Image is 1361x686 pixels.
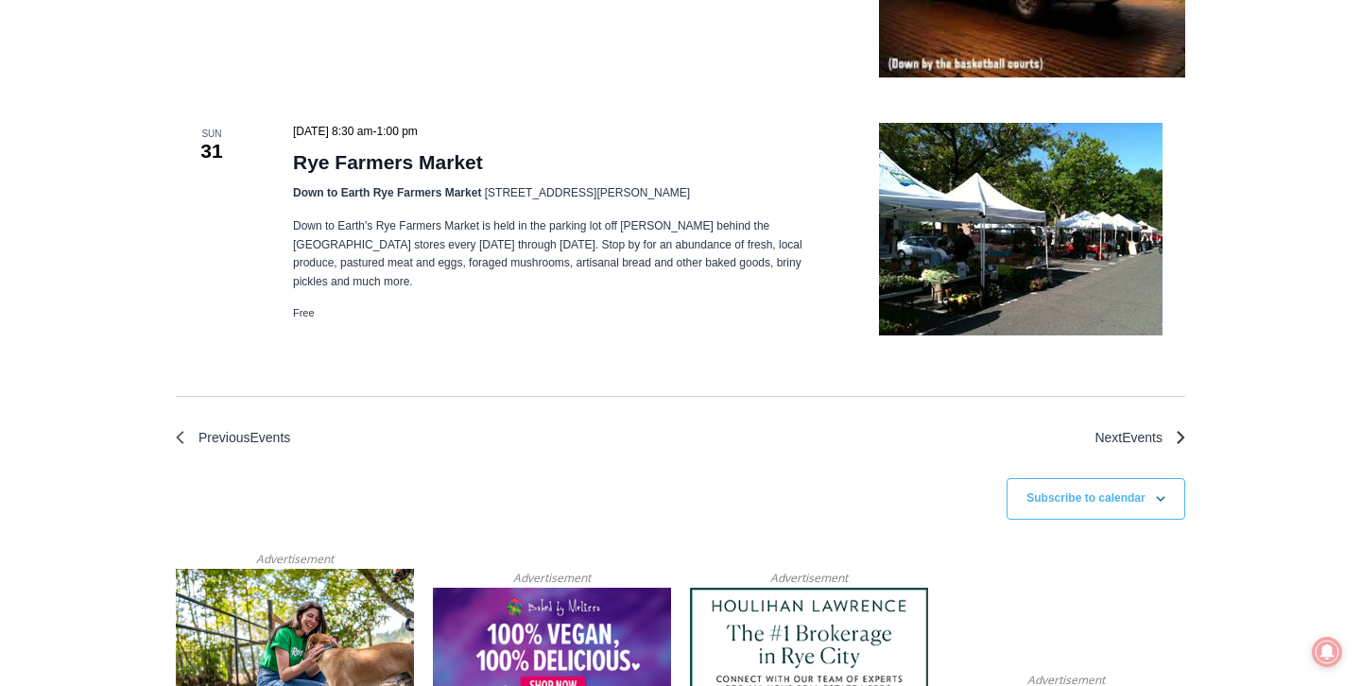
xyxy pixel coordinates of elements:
[293,125,418,138] time: -
[494,569,610,587] span: Advertisement
[1026,491,1145,505] button: Subscribe to calendar
[293,186,481,199] span: Down to Earth Rye Farmers Market
[751,569,867,587] span: Advertisement
[1094,427,1185,449] a: Next Events
[1122,430,1163,445] span: Events
[293,125,372,138] span: [DATE] 8:30 am
[237,550,353,568] span: Advertisement
[485,186,690,199] span: [STREET_ADDRESS][PERSON_NAME]
[293,151,483,174] a: Rye Farmers Market
[293,217,834,291] p: Down to Earth's Rye Farmers Market is held in the parking lot off [PERSON_NAME] behind the [GEOGR...
[124,25,467,60] div: Available for Private Home, Business, Club or Other Events
[1,190,190,235] a: Open Tues. - Sun. [PHONE_NUMBER]
[1094,427,1163,449] span: Next
[176,427,290,449] a: Previous Events
[293,307,315,318] span: Free
[477,1,893,183] div: "The first chef I interviewed talked about coming to [GEOGRAPHIC_DATA] from [GEOGRAPHIC_DATA] in ...
[561,6,682,86] a: Book [PERSON_NAME]'s Good Humor for Your Event
[494,188,876,231] span: Intern @ [DOMAIN_NAME]
[6,195,185,266] span: Open Tues. - Sun. [PHONE_NUMBER]
[376,125,417,138] span: 1:00 pm
[176,137,248,165] span: 31
[176,127,248,141] span: Sun
[198,427,290,449] span: Previous
[879,123,1163,335] img: Rye’s Down to Earth Farmers Market 2013
[195,118,278,226] div: "clearly one of the favorites in the [GEOGRAPHIC_DATA] neighborhood"
[250,430,290,445] span: Events
[576,20,658,73] h4: Book [PERSON_NAME]'s Good Humor for Your Event
[455,183,916,235] a: Intern @ [DOMAIN_NAME]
